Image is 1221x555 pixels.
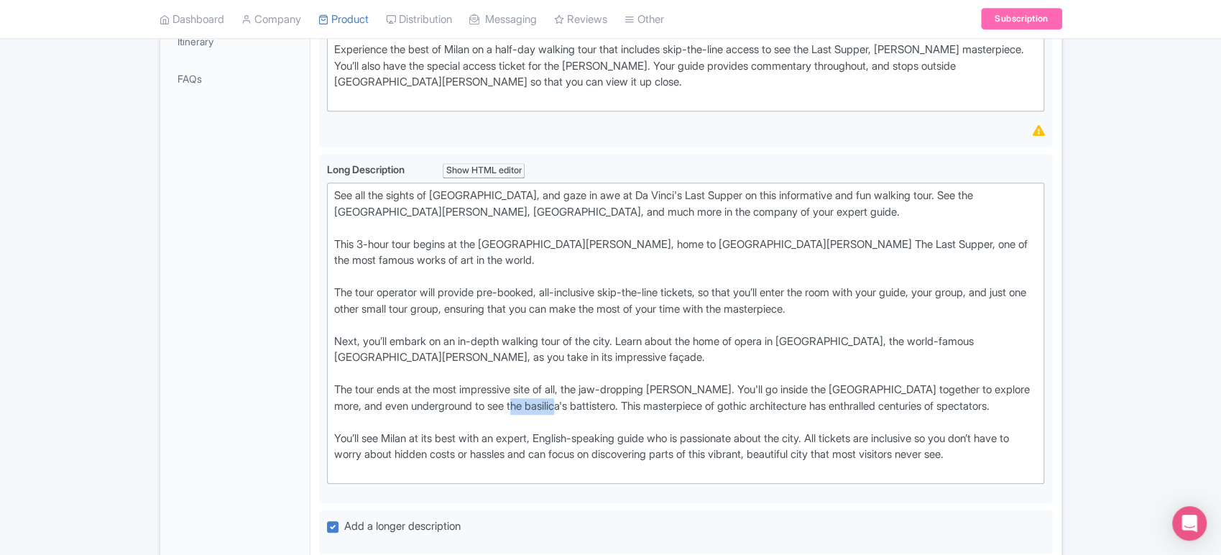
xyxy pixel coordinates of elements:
[334,42,1038,106] div: Experience the best of Milan on a half-day walking tour that includes skip-the-line access to see...
[327,163,407,175] span: Long Description
[1172,506,1207,541] div: Open Intercom Messenger
[163,25,307,58] a: Itinerary
[443,163,525,178] div: Show HTML editor
[344,519,461,533] span: Add a longer description
[163,63,307,95] a: FAQs
[981,9,1061,30] a: Subscription
[334,188,1038,479] div: See all the sights of [GEOGRAPHIC_DATA], and gaze in awe at Da Vinci's Last Supper on this inform...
